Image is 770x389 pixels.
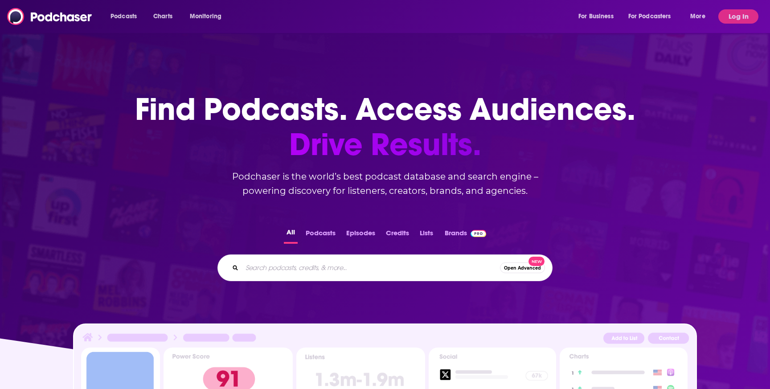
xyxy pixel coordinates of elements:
input: Search podcasts, credits, & more... [242,261,500,275]
button: open menu [623,9,684,24]
span: New [528,257,545,266]
span: Drive Results. [135,127,635,162]
button: open menu [104,9,148,24]
button: Episodes [344,226,378,244]
button: Lists [417,226,436,244]
div: Search podcasts, credits, & more... [217,254,553,281]
button: open menu [572,9,625,24]
h2: Podchaser is the world’s best podcast database and search engine – powering discovery for listene... [207,169,563,198]
a: Charts [147,9,178,24]
img: Podchaser Pro [471,230,486,237]
a: BrandsPodchaser Pro [445,226,486,244]
img: Podcast Insights Header [81,332,689,347]
span: Open Advanced [504,266,541,270]
span: Monitoring [190,10,221,23]
button: Credits [383,226,412,244]
button: Podcasts [303,226,338,244]
span: For Business [578,10,614,23]
button: Open AdvancedNew [500,262,545,273]
button: open menu [684,9,717,24]
button: All [284,226,298,244]
span: Charts [153,10,172,23]
span: For Podcasters [628,10,671,23]
button: Log In [718,9,758,24]
span: More [690,10,705,23]
h1: Find Podcasts. Access Audiences. [135,92,635,162]
img: Podchaser - Follow, Share and Rate Podcasts [7,8,93,25]
button: open menu [184,9,233,24]
span: Podcasts [111,10,137,23]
